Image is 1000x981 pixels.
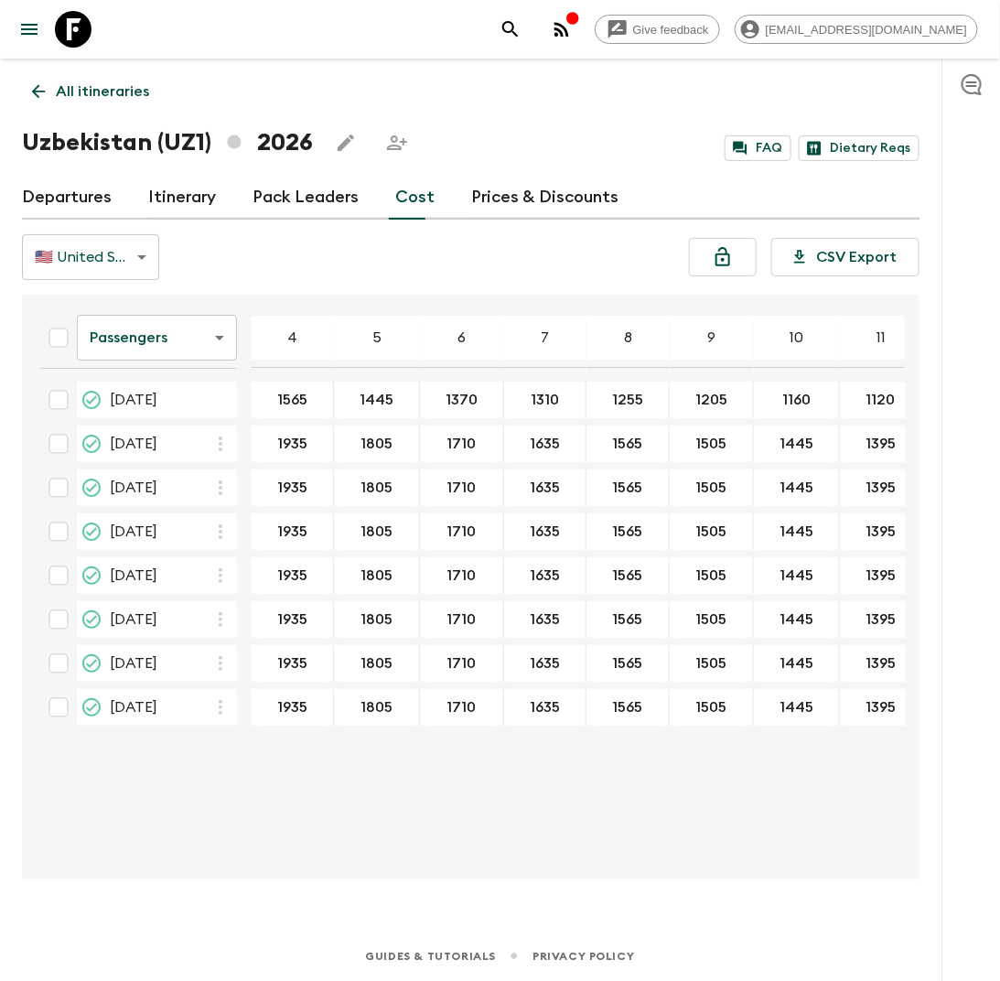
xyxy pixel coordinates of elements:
div: Select all [40,319,77,356]
button: Lock costs [689,238,757,276]
div: 23 Oct 2026; 5 [334,689,420,726]
button: 1565 [255,382,329,418]
button: 1710 [425,426,499,462]
div: 18 Sep 2026; 9 [670,601,754,638]
svg: Proposed [81,565,102,587]
div: 22 May 2026; 11 [840,426,922,462]
span: [DATE] [110,433,157,455]
p: 7 [542,327,550,349]
button: 1505 [674,426,749,462]
div: 11 Sep 2026; 5 [334,557,420,594]
div: 11 Sep 2026; 10 [754,557,840,594]
div: 22 May 2026; 7 [504,426,586,462]
div: 24 Apr 2026; 5 [334,382,420,418]
div: [EMAIL_ADDRESS][DOMAIN_NAME] [735,15,978,44]
button: 1710 [425,513,499,550]
button: 1635 [508,601,582,638]
div: 04 Sep 2026; 10 [754,513,840,550]
div: 23 Oct 2026; 4 [252,689,334,726]
button: 1445 [758,513,835,550]
button: 1635 [508,689,582,726]
div: 23 Oct 2026; 7 [504,689,586,726]
a: Departures [22,176,112,220]
div: 22 May 2026; 6 [420,426,504,462]
button: 1805 [339,689,414,726]
button: 1505 [674,601,749,638]
div: 18 Sep 2026; 5 [334,601,420,638]
button: 1445 [758,469,835,506]
div: 09 Oct 2026; 4 [252,645,334,682]
a: FAQ [725,135,791,161]
button: 1445 [338,382,415,418]
button: Edit this itinerary [328,124,364,161]
div: 11 Sep 2026; 7 [504,557,586,594]
button: 1395 [844,557,918,594]
a: Pack Leaders [253,176,359,220]
button: 1935 [255,645,329,682]
button: 1935 [255,513,329,550]
p: 10 [790,327,804,349]
div: 11 Sep 2026; 9 [670,557,754,594]
button: 1935 [255,469,329,506]
button: 1395 [844,513,918,550]
button: 1565 [591,469,665,506]
button: menu [11,11,48,48]
div: 24 Apr 2026; 6 [420,382,504,418]
div: 09 Oct 2026; 7 [504,645,586,682]
div: 04 Sep 2026; 8 [586,513,670,550]
svg: Proposed [81,433,102,455]
button: 1805 [339,469,414,506]
button: 1805 [339,557,414,594]
div: 18 Sep 2026; 11 [840,601,922,638]
div: 22 May 2026; 10 [754,426,840,462]
div: 04 Sep 2026; 11 [840,513,922,550]
button: 1635 [508,426,582,462]
div: 12 Jun 2026; 10 [754,469,840,506]
div: 04 Sep 2026; 6 [420,513,504,550]
div: 23 Oct 2026; 6 [420,689,504,726]
button: 1935 [255,557,329,594]
div: 23 Oct 2026; 11 [840,689,922,726]
button: 1395 [844,689,918,726]
div: 12 Jun 2026; 7 [504,469,586,506]
div: 12 Jun 2026; 6 [420,469,504,506]
button: 1505 [674,513,749,550]
div: Passengers [77,312,237,363]
button: 1710 [425,645,499,682]
button: 1565 [591,601,665,638]
button: 1935 [255,601,329,638]
button: 1565 [591,557,665,594]
button: 1255 [590,382,665,418]
span: Share this itinerary [379,124,415,161]
button: 1565 [591,513,665,550]
div: 12 Jun 2026; 11 [840,469,922,506]
div: 24 Apr 2026; 10 [754,382,840,418]
div: 24 Apr 2026; 4 [252,382,334,418]
a: Privacy Policy [532,946,634,966]
button: 1635 [508,513,582,550]
div: 18 Sep 2026; 6 [420,601,504,638]
button: 1445 [758,557,835,594]
button: 1445 [758,426,835,462]
button: 1370 [424,382,500,418]
div: 18 Sep 2026; 7 [504,601,586,638]
button: 1395 [844,426,918,462]
span: [DATE] [110,521,157,543]
div: 24 Apr 2026; 7 [504,382,586,418]
button: 1445 [758,645,835,682]
a: All itineraries [22,73,159,110]
div: 11 Sep 2026; 6 [420,557,504,594]
div: 04 Sep 2026; 9 [670,513,754,550]
span: [DATE] [110,477,157,499]
button: 1120 [844,382,918,418]
div: 04 Sep 2026; 7 [504,513,586,550]
div: 12 Jun 2026; 9 [670,469,754,506]
button: 1635 [508,557,582,594]
span: [DATE] [110,609,157,631]
div: 18 Sep 2026; 4 [252,601,334,638]
button: 1805 [339,645,414,682]
svg: Proposed [81,609,102,631]
svg: Proposed [81,521,102,543]
p: 5 [372,327,382,349]
button: 1505 [674,557,749,594]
